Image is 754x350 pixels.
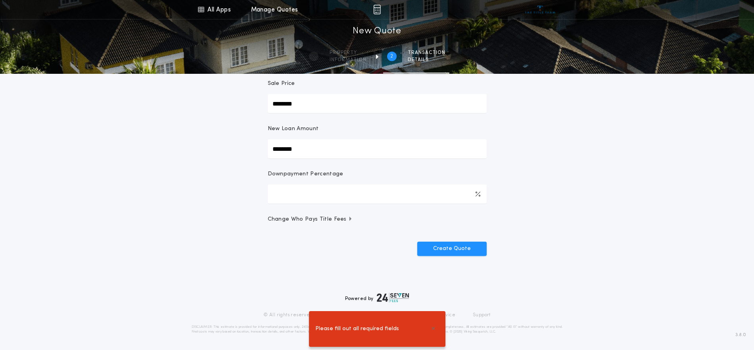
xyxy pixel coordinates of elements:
[408,57,445,63] span: details
[268,215,353,223] span: Change Who Pays Title Fees
[345,293,409,302] div: Powered by
[330,50,366,56] span: Property
[377,293,409,302] img: logo
[268,139,487,158] input: New Loan Amount
[525,6,555,13] img: vs-icon
[268,185,487,204] input: Downpayment Percentage
[268,94,487,113] input: Sale Price
[408,50,445,56] span: Transaction
[315,325,399,333] span: Please fill out all required fields
[373,5,381,14] img: img
[417,242,487,256] button: Create Quote
[268,215,487,223] button: Change Who Pays Title Fees
[268,170,343,178] p: Downpayment Percentage
[330,57,366,63] span: information
[353,25,401,38] h1: New Quote
[268,125,319,133] p: New Loan Amount
[268,80,295,88] p: Sale Price
[390,53,393,60] h2: 2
